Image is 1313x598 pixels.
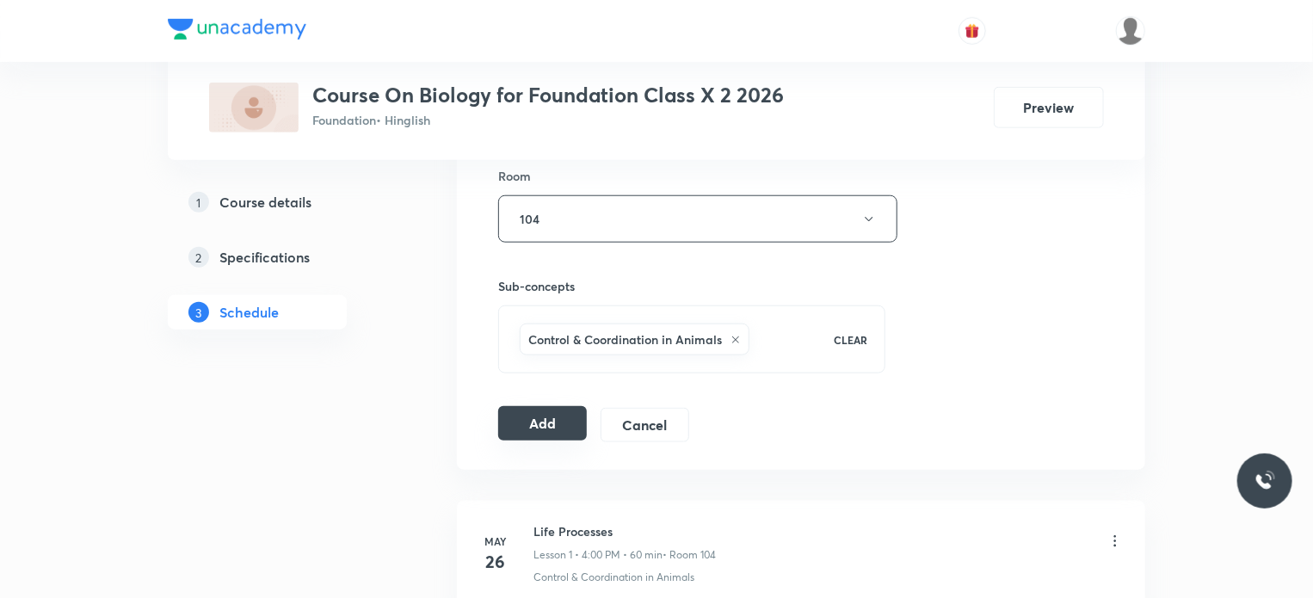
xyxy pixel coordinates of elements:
p: Lesson 1 • 4:00 PM • 60 min [533,547,663,563]
h3: Course On Biology for Foundation Class X 2 2026 [312,83,784,108]
h6: Control & Coordination in Animals [528,330,722,348]
p: 1 [188,192,209,213]
p: • Room 104 [663,547,716,563]
button: Cancel [601,408,689,442]
img: Divya tyagi [1116,16,1145,46]
img: D0D9FB6D-2475-450C-A7EB-D88675F7445E_plus.png [209,83,299,133]
p: Foundation • Hinglish [312,111,784,129]
h5: Schedule [219,302,279,323]
h6: May [478,533,513,549]
p: CLEAR [834,332,867,348]
h6: Sub-concepts [498,277,885,295]
a: Company Logo [168,19,306,44]
p: Control & Coordination in Animals [533,570,694,585]
button: 104 [498,195,897,243]
h6: Room [498,167,531,185]
button: Preview [994,87,1104,128]
img: ttu [1254,471,1275,491]
button: Add [498,406,587,441]
img: Company Logo [168,19,306,40]
p: 3 [188,302,209,323]
a: 2Specifications [168,240,402,274]
h5: Specifications [219,247,310,268]
h4: 26 [478,549,513,575]
h6: Life Processes [533,522,716,540]
button: avatar [959,17,986,45]
a: 1Course details [168,185,402,219]
img: avatar [965,23,980,39]
h5: Course details [219,192,311,213]
p: 2 [188,247,209,268]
